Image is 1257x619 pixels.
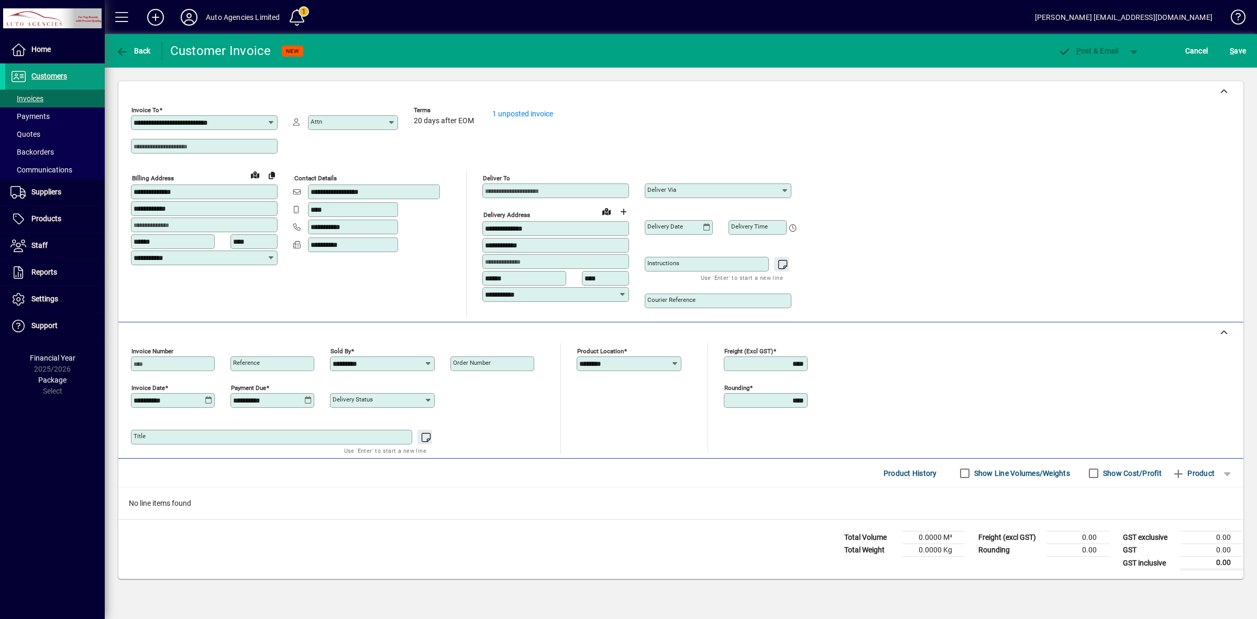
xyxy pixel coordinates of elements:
td: Freight (excl GST) [973,531,1046,544]
a: Products [5,206,105,232]
span: Quotes [10,130,40,138]
td: GST exclusive [1118,531,1181,544]
a: Quotes [5,125,105,143]
mat-label: Invoice number [131,347,173,355]
app-page-header-button: Back [105,41,162,60]
span: Product [1172,465,1215,482]
span: Product History [884,465,937,482]
mat-label: Courier Reference [647,296,696,303]
a: Suppliers [5,179,105,205]
a: Communications [5,161,105,179]
div: No line items found [118,487,1243,519]
a: Reports [5,259,105,286]
span: Reports [31,268,57,276]
td: 0.00 [1181,531,1243,544]
span: Products [31,214,61,223]
div: Customer Invoice [170,42,271,59]
td: Rounding [973,544,1046,557]
label: Show Cost/Profit [1101,468,1162,479]
mat-label: Delivery status [333,396,373,403]
span: Backorders [10,148,54,156]
td: 0.0000 M³ [902,531,965,544]
td: GST [1118,544,1181,557]
span: Package [38,376,67,384]
span: Suppliers [31,188,61,196]
button: Product History [879,464,941,483]
td: 0.00 [1181,544,1243,557]
span: Customers [31,72,67,80]
a: 1 unposted invoice [492,110,553,118]
mat-label: Invoice To [131,106,159,114]
a: Staff [5,233,105,259]
td: Total Weight [839,544,902,557]
a: View on map [598,203,615,220]
span: Terms [414,107,477,114]
span: Invoices [10,94,43,103]
label: Show Line Volumes/Weights [972,468,1070,479]
span: Settings [31,295,58,303]
mat-label: Order number [453,359,491,366]
button: Product [1167,464,1220,483]
button: Copy to Delivery address [263,167,280,183]
mat-label: Deliver via [647,186,676,193]
td: 0.00 [1046,531,1109,544]
div: Auto Agencies Limited [206,9,280,26]
span: Staff [31,241,48,249]
a: Support [5,313,105,339]
mat-label: Payment due [231,384,266,392]
span: Support [31,321,58,330]
span: 20 days after EOM [414,117,474,125]
mat-hint: Use 'Enter' to start a new line [701,272,783,284]
span: Back [116,47,151,55]
button: Post & Email [1053,41,1124,60]
span: Home [31,45,51,53]
td: GST inclusive [1118,557,1181,570]
a: Invoices [5,90,105,107]
mat-label: Invoice date [131,384,165,392]
button: Save [1227,41,1249,60]
button: Back [113,41,153,60]
button: Cancel [1183,41,1211,60]
span: ave [1230,42,1246,59]
a: Settings [5,286,105,312]
td: 0.00 [1046,544,1109,557]
mat-hint: Use 'Enter' to start a new line [344,444,426,457]
mat-label: Deliver To [483,175,510,182]
mat-label: Instructions [647,259,679,267]
mat-label: Rounding [724,384,749,392]
span: Financial Year [30,354,75,362]
span: P [1076,47,1081,55]
a: Payments [5,107,105,125]
span: ost & Email [1058,47,1119,55]
mat-label: Sold by [330,347,351,355]
mat-label: Freight (excl GST) [724,347,773,355]
span: Communications [10,166,72,174]
span: Cancel [1185,42,1208,59]
button: Profile [172,8,206,27]
div: [PERSON_NAME] [EMAIL_ADDRESS][DOMAIN_NAME] [1035,9,1212,26]
mat-label: Delivery time [731,223,768,230]
td: Total Volume [839,531,902,544]
td: 0.00 [1181,557,1243,570]
span: NEW [286,48,299,55]
span: Payments [10,112,50,121]
span: S [1230,47,1234,55]
a: Backorders [5,143,105,161]
mat-label: Product location [577,347,624,355]
a: View on map [247,166,263,183]
button: Add [139,8,172,27]
a: Knowledge Base [1223,2,1244,36]
mat-label: Attn [311,118,322,125]
mat-label: Title [134,432,146,440]
td: 0.0000 Kg [902,544,965,557]
mat-label: Reference [233,359,260,366]
a: Home [5,37,105,63]
button: Choose address [615,203,632,220]
mat-label: Delivery date [647,223,683,230]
